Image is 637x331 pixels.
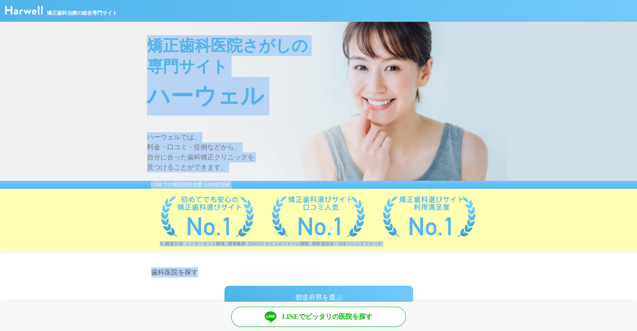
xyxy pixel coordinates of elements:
a: ハーウェル [5,9,43,16]
span: 専門サイト [147,56,507,77]
span: 矯正歯科医院さがしの [147,35,507,56]
div: 都道府県を選ぶ [224,286,413,309]
h2: 歯科医院を探す [151,267,486,277]
span: 矯正歯科治療の総合専門サイト [47,9,117,17]
p: ※ 調査方法: インターネット調査; 調査概要: [DATE] サイトのイメージ調査; 調査提供先 : 日本トレンドリサーチ [160,241,507,246]
span: ハーウェル [147,77,507,115]
span: ハーウェルでは、 [147,132,507,142]
div: LINEでの相談回答総数 3,000回突破 [130,181,507,189]
span: 料金・口コミ・症例などから、 [147,142,507,152]
span: 自分に合った歯科矯正クリニックを [147,152,507,162]
a: LINEでピッタリの医院を探す [231,307,406,327]
img: ハーウェル [5,6,43,15]
span: 見つけることができます。 [147,162,507,172]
